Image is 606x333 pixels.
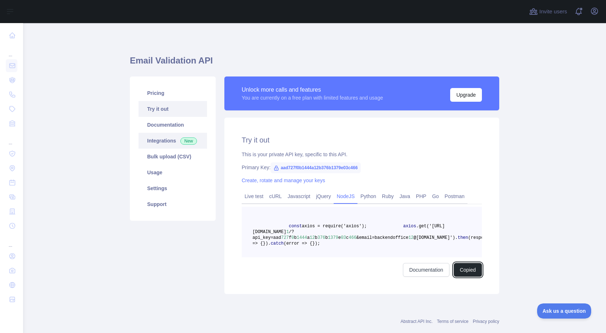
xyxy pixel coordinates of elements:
[139,196,207,212] a: Support
[263,241,268,246] span: })
[302,224,367,229] span: axios = require('axios');
[242,86,383,94] div: Unlock more calls and features
[294,235,297,240] span: b
[349,235,357,240] span: 466
[289,235,291,240] span: f
[328,235,338,240] span: 1379
[139,85,207,101] a: Pricing
[139,117,207,133] a: Documentation
[473,319,499,324] a: Privacy policy
[6,43,17,58] div: ...
[401,319,433,324] a: Abstract API Inc.
[414,235,455,240] span: @[DOMAIN_NAME]')
[268,241,271,246] span: .
[313,190,334,202] a: jQuery
[455,235,458,240] span: .
[242,135,482,145] h2: Try it out
[356,235,408,240] span: &email=backendoffice
[539,8,567,16] span: Invite users
[450,88,482,102] button: Upgrade
[312,241,320,246] span: });
[315,235,317,240] span: b
[307,235,309,240] span: a
[139,165,207,180] a: Usage
[403,263,449,277] a: Documentation
[271,241,284,246] span: catch
[139,101,207,117] a: Try it out
[379,190,397,202] a: Ruby
[437,319,468,324] a: Terms of service
[458,235,468,240] span: then
[291,235,294,240] span: 0
[341,235,346,240] span: 03
[242,151,482,158] div: This is your private API key, specific to this API.
[397,190,413,202] a: Java
[242,164,482,171] div: Primary Key:
[429,190,442,202] a: Go
[528,6,568,17] button: Invite users
[334,190,357,202] a: NodeJS
[338,235,341,240] span: e
[285,190,313,202] a: Javascript
[454,263,482,277] button: Copied
[266,190,285,202] a: cURL
[317,235,325,240] span: 376
[442,190,467,202] a: Postman
[6,234,17,248] div: ...
[139,180,207,196] a: Settings
[284,241,312,246] span: (error => {
[139,133,207,149] a: Integrations New
[242,94,383,101] div: You are currently on a free plan with limited features and usage
[408,235,413,240] span: 12
[180,137,197,145] span: New
[309,235,315,240] span: 12
[346,235,348,240] span: c
[537,303,592,319] iframe: Toggle Customer Support
[286,229,289,235] span: 1
[271,162,361,173] span: aad727f0b1444a12b376b1379e03c466
[242,178,325,183] a: Create, rotate and manage your keys
[289,224,302,229] span: const
[357,190,379,202] a: Python
[6,131,17,146] div: ...
[325,235,328,240] span: b
[242,190,266,202] a: Live test
[130,55,499,72] h1: Email Validation API
[403,224,416,229] span: axios
[413,190,429,202] a: PHP
[297,235,307,240] span: 1444
[281,235,289,240] span: 727
[139,149,207,165] a: Bulk upload (CSV)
